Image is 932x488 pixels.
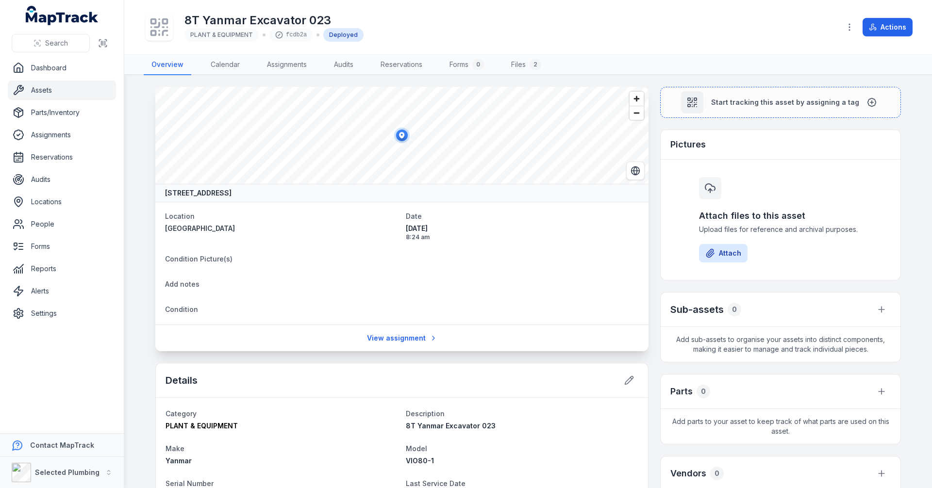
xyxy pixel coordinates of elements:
[699,244,748,262] button: Attach
[8,304,116,323] a: Settings
[30,441,94,449] strong: Contact MapTrack
[406,224,639,233] span: [DATE]
[699,209,862,223] h3: Attach files to this asset
[166,374,198,387] h2: Details
[406,233,639,241] span: 8:24 am
[406,456,434,465] span: VIO80-1
[8,281,116,301] a: Alerts
[8,214,116,234] a: People
[530,59,541,70] div: 2
[670,385,693,398] h3: Parts
[165,255,233,263] span: Condition Picture(s)
[155,87,649,184] canvas: Map
[8,170,116,189] a: Audits
[8,58,116,78] a: Dashboard
[661,327,900,362] span: Add sub-assets to organise your assets into distinct components, making it easier to manage and t...
[670,303,724,316] h2: Sub-assets
[165,212,195,220] span: Location
[406,212,422,220] span: Date
[165,305,198,313] span: Condition
[8,103,116,122] a: Parts/Inventory
[697,385,710,398] div: 0
[166,479,214,488] span: Serial Number
[166,422,238,430] span: PLANT & EQUIPMENT
[503,55,549,75] a: Files2
[8,192,116,211] a: Locations
[670,467,706,480] h3: Vendors
[442,55,492,75] a: Forms0
[323,28,364,42] div: Deployed
[166,444,184,453] span: Make
[165,224,235,232] span: [GEOGRAPHIC_DATA]
[144,55,191,75] a: Overview
[728,303,741,316] div: 0
[670,138,706,151] h3: Pictures
[8,81,116,100] a: Assets
[699,225,862,234] span: Upload files for reference and archival purposes.
[406,444,427,453] span: Model
[8,125,116,145] a: Assignments
[35,468,100,476] strong: Selected Plumbing
[361,329,444,347] a: View assignment
[326,55,361,75] a: Audits
[661,409,900,444] span: Add parts to your asset to keep track of what parts are used on this asset.
[259,55,315,75] a: Assignments
[863,18,913,36] button: Actions
[26,6,99,25] a: MapTrack
[406,479,466,488] span: Last Service Date
[203,55,248,75] a: Calendar
[166,456,192,465] span: Yanmar
[406,422,496,430] span: 8T Yanmar Excavator 023
[406,224,639,241] time: 5/30/2025, 8:24:15 AM
[710,467,724,480] div: 0
[8,259,116,278] a: Reports
[472,59,484,70] div: 0
[711,98,859,107] span: Start tracking this asset by assigning a tag
[660,87,901,118] button: Start tracking this asset by assigning a tag
[8,147,116,167] a: Reservations
[45,38,68,48] span: Search
[165,280,200,288] span: Add notes
[184,13,364,28] h1: 8T Yanmar Excavator 023
[630,106,644,120] button: Zoom out
[626,162,645,180] button: Switch to Satellite View
[165,188,232,198] strong: [STREET_ADDRESS]
[190,31,253,38] span: PLANT & EQUIPMENT
[373,55,430,75] a: Reservations
[630,92,644,106] button: Zoom in
[166,409,197,418] span: Category
[8,237,116,256] a: Forms
[165,224,398,233] a: [GEOGRAPHIC_DATA]
[406,409,445,418] span: Description
[269,28,313,42] div: fcdb2a
[12,34,90,52] button: Search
